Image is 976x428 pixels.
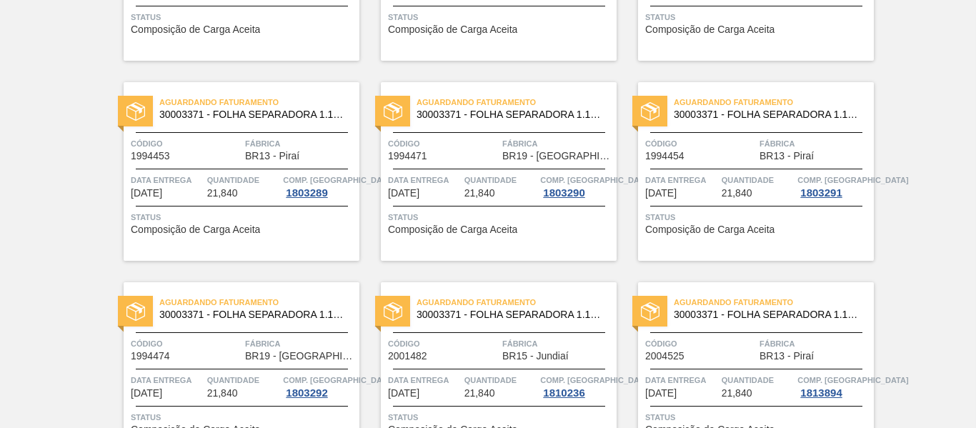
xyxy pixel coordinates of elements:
span: 30003371 - FOLHA SEPARADORA 1.175 mm x 980 mm; [159,109,348,120]
img: status [126,302,145,321]
span: 03/09/2025 [388,388,419,399]
span: Código [131,136,241,151]
span: BR13 - Piraí [760,351,814,362]
a: statusAguardando Faturamento30003371 - FOLHA SEPARADORA 1.175 mm x 980 mm;Código1994471FábricaBR1... [359,82,617,261]
span: Status [388,410,613,424]
span: 21,840 [722,188,752,199]
span: 21,840 [207,388,238,399]
span: Composição de Carga Aceita [131,224,260,235]
span: Data entrega [645,373,718,387]
span: Aguardando Faturamento [159,95,359,109]
span: 30003371 - FOLHA SEPARADORA 1.175 mm x 980 mm; [674,309,862,320]
a: statusAguardando Faturamento30003371 - FOLHA SEPARADORA 1.175 mm x 980 mm;Código1994453FábricaBR1... [102,82,359,261]
a: Comp. [GEOGRAPHIC_DATA]1803290 [540,173,613,199]
span: Status [131,210,356,224]
span: Status [131,410,356,424]
span: 30003371 - FOLHA SEPARADORA 1.175 mm x 980 mm; [417,109,605,120]
span: Status [131,10,356,24]
span: Composição de Carga Aceita [131,24,260,35]
span: Data entrega [645,173,718,187]
img: status [641,302,659,321]
span: 2001482 [388,351,427,362]
span: Status [388,210,613,224]
span: Comp. Carga [540,173,651,187]
span: Data entrega [131,173,204,187]
span: Comp. Carga [797,373,908,387]
a: Comp. [GEOGRAPHIC_DATA]1810236 [540,373,613,399]
span: Aguardando Faturamento [674,295,874,309]
div: 1803289 [283,187,330,199]
div: 1803292 [283,387,330,399]
span: Comp. Carga [283,373,394,387]
span: 29/08/2025 [131,388,162,399]
span: Fábrica [760,337,870,351]
span: Data entrega [388,373,461,387]
img: status [641,102,659,121]
span: Data entrega [388,173,461,187]
span: 30003371 - FOLHA SEPARADORA 1.175 mm x 980 mm; [159,309,348,320]
span: Aguardando Faturamento [417,295,617,309]
span: 2004525 [645,351,684,362]
span: BR13 - Piraí [245,151,299,161]
a: Comp. [GEOGRAPHIC_DATA]1803291 [797,173,870,199]
span: Quantidade [722,373,795,387]
span: Data entrega [131,373,204,387]
span: Status [388,10,613,24]
img: status [384,102,402,121]
span: BR15 - Jundiaí [502,351,569,362]
a: statusAguardando Faturamento30003371 - FOLHA SEPARADORA 1.175 mm x 980 mm;Código1994454FábricaBR1... [617,82,874,261]
span: Comp. Carga [540,373,651,387]
span: 30003371 - FOLHA SEPARADORA 1.175 mm x 980 mm; [674,109,862,120]
a: Comp. [GEOGRAPHIC_DATA]1803292 [283,373,356,399]
span: Código [645,136,756,151]
span: Status [645,410,870,424]
span: Fábrica [502,337,613,351]
span: 30003371 - FOLHA SEPARADORA 1.175 mm x 980 mm; [417,309,605,320]
span: Quantidade [722,173,795,187]
span: Fábrica [760,136,870,151]
span: Aguardando Faturamento [417,95,617,109]
span: Status [645,10,870,24]
span: Código [388,136,499,151]
span: 21,840 [722,388,752,399]
span: 25/08/2025 [131,188,162,199]
a: Comp. [GEOGRAPHIC_DATA]1803289 [283,173,356,199]
span: 27/08/2025 [388,188,419,199]
span: Código [131,337,241,351]
span: Quantidade [464,173,537,187]
img: status [126,102,145,121]
div: 1803290 [540,187,587,199]
span: Status [645,210,870,224]
span: BR13 - Piraí [760,151,814,161]
div: 1810236 [540,387,587,399]
span: Composição de Carga Aceita [645,224,775,235]
span: Quantidade [207,173,280,187]
span: Código [388,337,499,351]
span: Comp. Carga [283,173,394,187]
span: 27/08/2025 [645,188,677,199]
span: Comp. Carga [797,173,908,187]
span: 1994453 [131,151,170,161]
span: 1994454 [645,151,684,161]
span: Código [645,337,756,351]
span: 21,840 [464,388,495,399]
img: status [384,302,402,321]
span: 21,840 [207,188,238,199]
span: 08/09/2025 [645,388,677,399]
span: Composição de Carga Aceita [645,24,775,35]
span: BR19 - Nova Rio [245,351,356,362]
span: BR19 - Nova Rio [502,151,613,161]
span: Composição de Carga Aceita [388,224,517,235]
span: 21,840 [464,188,495,199]
span: Fábrica [502,136,613,151]
span: Quantidade [464,373,537,387]
span: 1994471 [388,151,427,161]
div: 1803291 [797,187,845,199]
span: Fábrica [245,136,356,151]
div: 1813894 [797,387,845,399]
span: Aguardando Faturamento [674,95,874,109]
a: Comp. [GEOGRAPHIC_DATA]1813894 [797,373,870,399]
span: Fábrica [245,337,356,351]
span: Composição de Carga Aceita [388,24,517,35]
span: Aguardando Faturamento [159,295,359,309]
